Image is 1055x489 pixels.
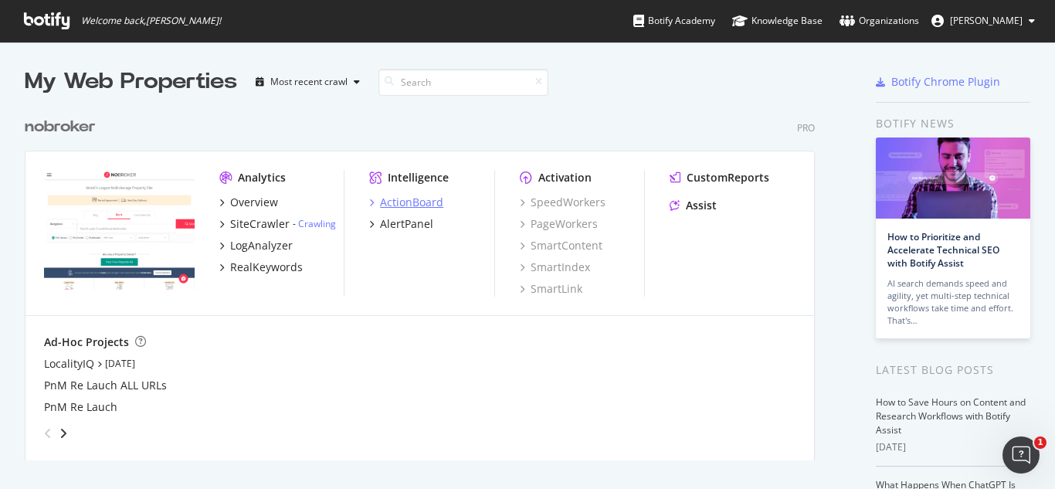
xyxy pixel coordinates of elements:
[520,260,590,275] a: SmartIndex
[687,170,769,185] div: CustomReports
[219,195,278,210] a: Overview
[887,230,999,270] a: How to Prioritize and Accelerate Technical SEO with Botify Assist
[298,217,336,230] a: Crawling
[380,216,433,232] div: AlertPanel
[230,238,293,253] div: LogAnalyzer
[38,421,58,446] div: angle-left
[797,121,815,134] div: Pro
[919,8,1047,33] button: [PERSON_NAME]
[44,356,94,372] a: LocalityIQ
[887,277,1019,327] div: AI search demands speed and agility, yet multi-step technical workflows take time and effort. Tha...
[44,334,129,350] div: Ad-Hoc Projects
[876,440,1030,454] div: [DATE]
[1034,436,1047,449] span: 1
[230,260,303,275] div: RealKeywords
[249,70,366,94] button: Most recent crawl
[840,13,919,29] div: Organizations
[876,138,1030,219] img: How to Prioritize and Accelerate Technical SEO with Botify Assist
[380,195,443,210] div: ActionBoard
[25,116,96,138] div: nobroker
[105,357,135,370] a: [DATE]
[670,198,717,213] a: Assist
[293,217,336,230] div: -
[25,97,827,460] div: grid
[520,238,602,253] a: SmartContent
[230,195,278,210] div: Overview
[388,170,449,185] div: Intelligence
[25,116,102,138] a: nobroker
[670,170,769,185] a: CustomReports
[633,13,715,29] div: Botify Academy
[876,74,1000,90] a: Botify Chrome Plugin
[44,170,195,290] img: nobroker.com
[44,399,117,415] a: PnM Re Lauch
[219,260,303,275] a: RealKeywords
[219,238,293,253] a: LogAnalyzer
[520,281,582,297] a: SmartLink
[238,170,286,185] div: Analytics
[378,69,548,96] input: Search
[520,195,606,210] a: SpeedWorkers
[369,195,443,210] a: ActionBoard
[950,14,1023,27] span: Kunjan Shah
[891,74,1000,90] div: Botify Chrome Plugin
[230,216,290,232] div: SiteCrawler
[25,66,237,97] div: My Web Properties
[1002,436,1040,474] iframe: Intercom live chat
[686,198,717,213] div: Assist
[876,396,1026,436] a: How to Save Hours on Content and Research Workflows with Botify Assist
[520,216,598,232] a: PageWorkers
[876,115,1030,132] div: Botify news
[44,378,167,393] a: PnM Re Lauch ALL URLs
[876,362,1030,379] div: Latest Blog Posts
[58,426,69,441] div: angle-right
[538,170,592,185] div: Activation
[219,216,336,232] a: SiteCrawler- Crawling
[732,13,823,29] div: Knowledge Base
[81,15,221,27] span: Welcome back, [PERSON_NAME] !
[270,77,348,87] div: Most recent crawl
[369,216,433,232] a: AlertPanel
